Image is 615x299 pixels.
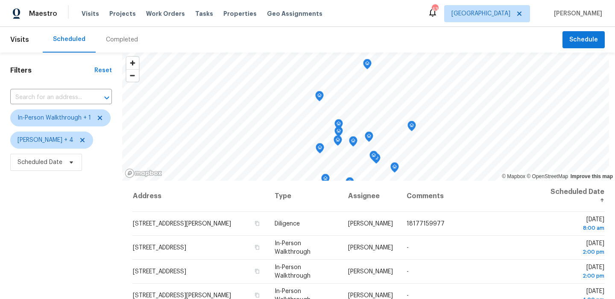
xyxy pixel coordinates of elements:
[348,245,393,251] span: [PERSON_NAME]
[548,272,604,280] div: 2:00 pm
[275,264,310,279] span: In-Person Walkthrough
[10,66,94,75] h1: Filters
[132,181,268,212] th: Address
[146,9,185,18] span: Work Orders
[223,9,257,18] span: Properties
[407,269,409,275] span: -
[348,293,393,299] span: [PERSON_NAME]
[349,136,357,149] div: Map marker
[126,69,139,82] button: Zoom out
[29,9,57,18] span: Maestro
[316,143,324,156] div: Map marker
[334,135,342,149] div: Map marker
[10,30,29,49] span: Visits
[122,53,609,181] canvas: Map
[548,264,604,280] span: [DATE]
[569,35,598,45] span: Schedule
[133,221,231,227] span: [STREET_ADDRESS][PERSON_NAME]
[315,91,324,104] div: Map marker
[133,269,186,275] span: [STREET_ADDRESS]
[126,57,139,69] button: Zoom in
[125,168,162,178] a: Mapbox homepage
[267,9,322,18] span: Geo Assignments
[407,121,416,134] div: Map marker
[18,136,73,144] span: [PERSON_NAME] + 4
[253,243,261,251] button: Copy Address
[548,217,604,232] span: [DATE]
[334,126,343,140] div: Map marker
[407,293,409,299] span: -
[562,31,605,49] button: Schedule
[551,9,602,18] span: [PERSON_NAME]
[10,91,88,104] input: Search for an address...
[133,245,186,251] span: [STREET_ADDRESS]
[253,291,261,299] button: Copy Address
[451,9,510,18] span: [GEOGRAPHIC_DATA]
[365,132,373,145] div: Map marker
[334,119,343,132] div: Map marker
[548,248,604,256] div: 2:00 pm
[268,181,341,212] th: Type
[432,5,438,14] div: 43
[126,70,139,82] span: Zoom out
[548,240,604,256] span: [DATE]
[400,181,542,212] th: Comments
[133,293,231,299] span: [STREET_ADDRESS][PERSON_NAME]
[571,173,613,179] a: Improve this map
[372,153,381,167] div: Map marker
[346,177,354,191] div: Map marker
[341,181,400,212] th: Assignee
[53,35,85,44] div: Scheduled
[82,9,99,18] span: Visits
[542,181,605,212] th: Scheduled Date ↑
[253,220,261,227] button: Copy Address
[348,221,393,227] span: [PERSON_NAME]
[109,9,136,18] span: Projects
[275,240,310,255] span: In-Person Walkthrough
[369,151,378,164] div: Map marker
[363,59,372,72] div: Map marker
[94,66,112,75] div: Reset
[407,245,409,251] span: -
[253,267,261,275] button: Copy Address
[390,162,399,176] div: Map marker
[348,269,393,275] span: [PERSON_NAME]
[527,173,568,179] a: OpenStreetMap
[502,173,525,179] a: Mapbox
[106,35,138,44] div: Completed
[548,224,604,232] div: 8:00 am
[195,11,213,17] span: Tasks
[18,114,91,122] span: In-Person Walkthrough + 1
[275,221,300,227] span: Diligence
[407,221,445,227] span: 18177159977
[101,92,113,104] button: Open
[321,174,330,187] div: Map marker
[18,158,62,167] span: Scheduled Date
